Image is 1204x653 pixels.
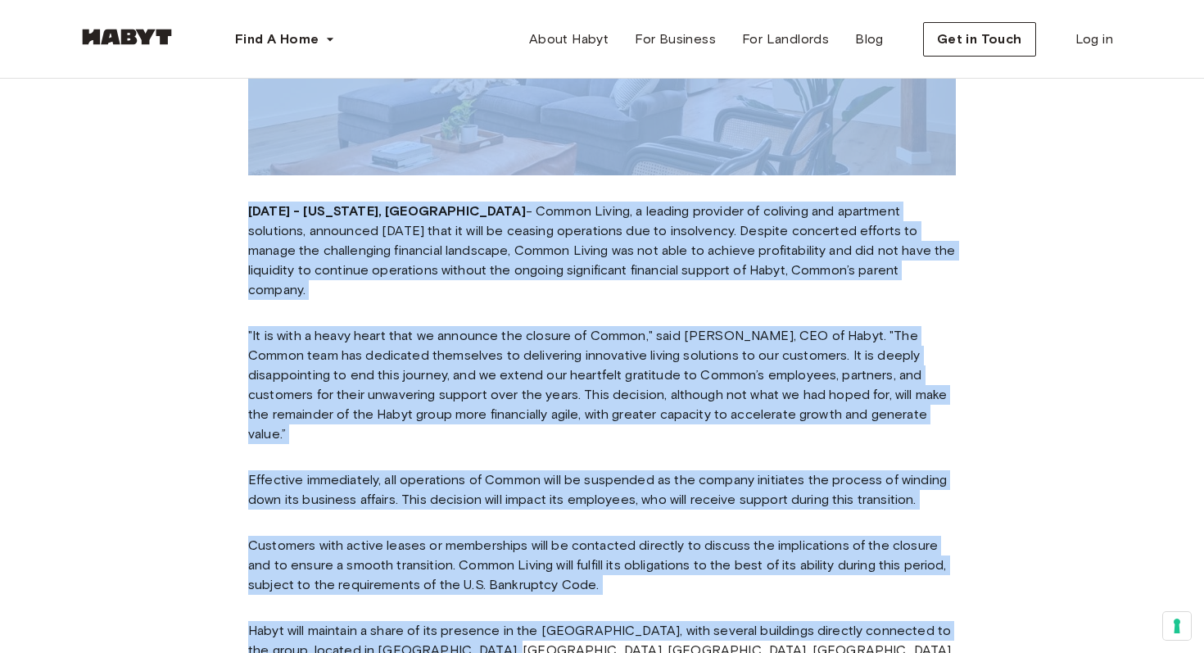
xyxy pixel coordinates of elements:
[729,23,842,56] a: For Landlords
[1163,612,1191,640] button: Your consent preferences for tracking technologies
[1075,29,1113,49] span: Log in
[235,29,319,49] span: Find A Home
[248,202,956,300] p: - Common Living, a leading provider of coliving and apartment solutions, announced [DATE] that it...
[248,536,956,595] p: Customers with active leases or memberships will be contacted directly to discuss the implication...
[529,29,609,49] span: About Habyt
[923,22,1036,57] button: Get in Touch
[742,29,829,49] span: For Landlords
[248,470,956,510] p: Effective immediately, all operations of Common will be suspended as the company initiates the pr...
[1062,23,1126,56] a: Log in
[635,29,716,49] span: For Business
[937,29,1022,49] span: Get in Touch
[622,23,729,56] a: For Business
[78,29,176,45] img: Habyt
[248,326,956,444] p: "It is with a heavy heart that we announce the closure of Common," said [PERSON_NAME], CEO of Hab...
[842,23,897,56] a: Blog
[516,23,622,56] a: About Habyt
[248,203,526,219] strong: [DATE] - [US_STATE], [GEOGRAPHIC_DATA]
[222,23,348,56] button: Find A Home
[855,29,884,49] span: Blog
